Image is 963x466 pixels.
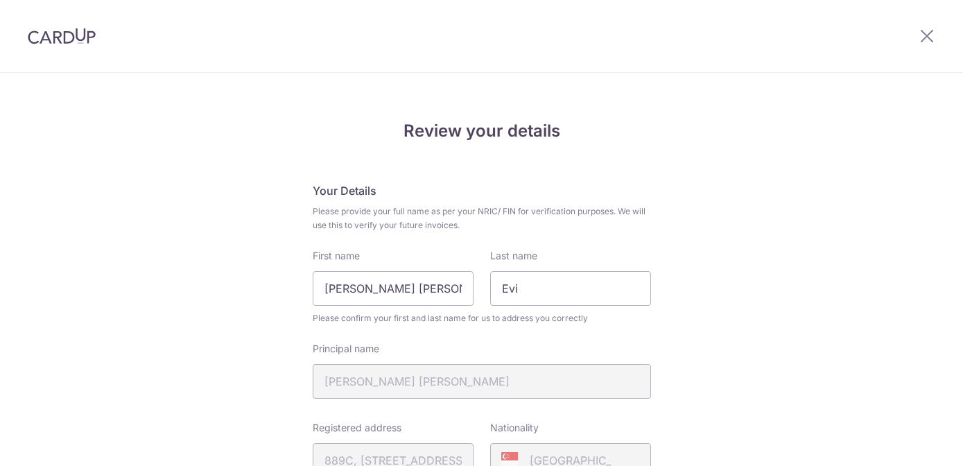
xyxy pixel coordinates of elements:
label: Principal name [313,342,379,356]
h5: Your Details [313,182,651,199]
img: CardUp [28,28,96,44]
label: Last name [490,249,537,263]
h4: Review your details [313,119,651,144]
span: Please confirm your first and last name for us to address you correctly [313,311,651,325]
input: First Name [313,271,474,306]
label: First name [313,249,360,263]
input: Last name [490,271,651,306]
label: Registered address [313,421,401,435]
span: Please provide your full name as per your NRIC/ FIN for verification purposes. We will use this t... [313,205,651,232]
label: Nationality [490,421,539,435]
